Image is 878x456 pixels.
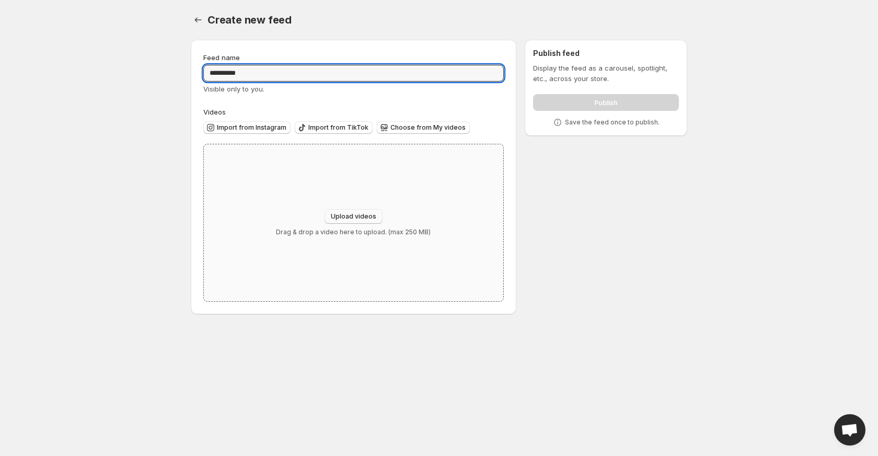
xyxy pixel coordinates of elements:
h2: Publish feed [533,48,679,59]
button: Choose from My videos [377,121,470,134]
button: Upload videos [325,209,383,224]
span: Import from TikTok [308,123,368,132]
span: Import from Instagram [217,123,286,132]
p: Save the feed once to publish. [565,118,660,127]
div: Open chat [834,414,865,446]
p: Drag & drop a video here to upload. (max 250 MB) [276,228,431,236]
button: Import from Instagram [203,121,291,134]
button: Settings [191,13,205,27]
span: Feed name [203,53,240,62]
span: Create new feed [207,14,292,26]
span: Upload videos [331,212,376,221]
span: Visible only to you. [203,85,264,93]
p: Display the feed as a carousel, spotlight, etc., across your store. [533,63,679,84]
span: Videos [203,108,226,116]
button: Import from TikTok [295,121,373,134]
span: Choose from My videos [390,123,466,132]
